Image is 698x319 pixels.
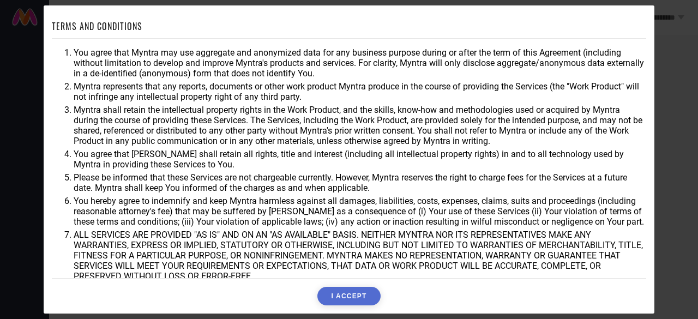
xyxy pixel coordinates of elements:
li: You hereby agree to indemnify and keep Myntra harmless against all damages, liabilities, costs, e... [74,196,646,227]
li: Please be informed that these Services are not chargeable currently. However, Myntra reserves the... [74,172,646,193]
li: You agree that Myntra may use aggregate and anonymized data for any business purpose during or af... [74,47,646,79]
button: I ACCEPT [317,287,380,305]
li: Myntra represents that any reports, documents or other work product Myntra produce in the course ... [74,81,646,102]
h1: TERMS AND CONDITIONS [52,20,142,33]
li: ALL SERVICES ARE PROVIDED "AS IS" AND ON AN "AS AVAILABLE" BASIS. NEITHER MYNTRA NOR ITS REPRESEN... [74,230,646,281]
li: Myntra shall retain the intellectual property rights in the Work Product, and the skills, know-ho... [74,105,646,146]
li: You agree that [PERSON_NAME] shall retain all rights, title and interest (including all intellect... [74,149,646,170]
